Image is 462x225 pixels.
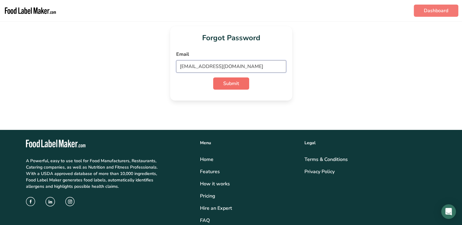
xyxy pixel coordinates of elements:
[304,168,436,175] a: Privacy Policy
[304,156,436,163] a: Terms & Conditions
[200,205,297,212] a: Hire an Expert
[4,2,57,19] img: Food Label Maker
[26,158,159,190] p: A Powerful, easy to use tool for Food Manufacturers, Restaurants, Catering companies, as well as ...
[223,80,239,87] span: Submit
[200,217,297,224] a: FAQ
[414,5,458,17] a: Dashboard
[200,140,297,146] div: Menu
[200,168,297,175] a: Features
[200,192,297,200] a: Pricing
[304,140,436,146] div: Legal
[200,180,297,187] div: How it works
[200,156,297,163] a: Home
[176,32,286,43] h1: Forgot Password
[441,204,456,219] div: Open Intercom Messenger
[213,77,249,90] button: Submit
[176,51,286,58] label: Email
